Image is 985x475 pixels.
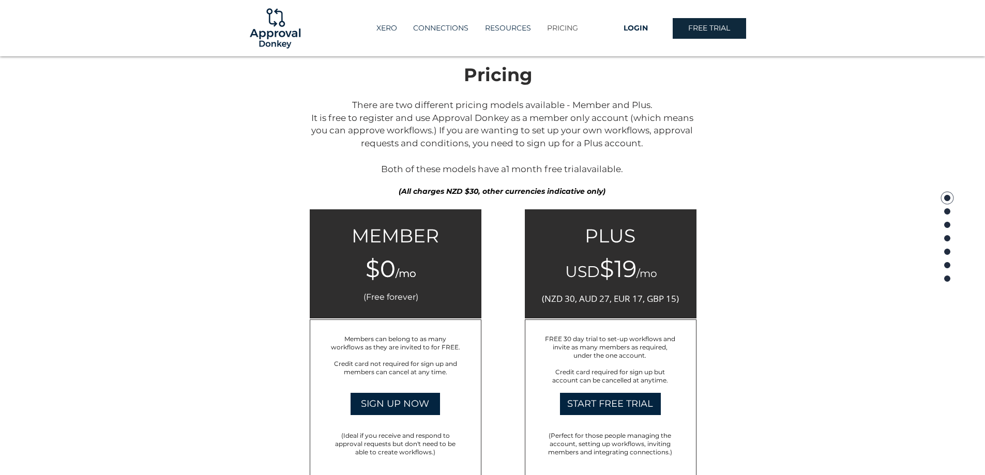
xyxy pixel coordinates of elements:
[542,293,679,304] span: (NZD 30, AUD 27, EUR 17, GBP 15)
[396,267,416,280] span: /mo
[334,360,457,376] span: Credit card not required for sign up and members can cancel at any time.
[673,18,746,39] a: FREE TRIAL
[331,335,460,351] span: Members can belong to as many workflows as they are invited to for FREE.
[355,20,599,37] nav: Site
[352,224,439,247] span: MEMBER
[464,64,533,86] span: Pricing
[539,20,586,37] a: PRICING
[940,191,954,284] nav: Page
[542,20,583,37] p: PRICING
[565,262,600,281] span: USD
[624,23,648,34] span: LOGIN
[600,254,637,283] span: $19
[368,20,405,37] a: XERO
[560,393,661,415] a: START FREE TRIAL
[567,397,653,410] span: START FREE TRIAL
[480,20,536,37] p: RESOURCES
[599,18,673,39] a: LOGIN
[335,432,456,456] span: (Ideal if you receive and respond to approval requests but don't need to be able to create workfl...
[366,254,396,283] span: $0
[585,224,635,247] span: PLUS
[405,20,477,37] a: CONNECTIONS
[637,267,657,280] span: /mo
[371,20,402,37] p: XERO
[408,20,474,37] p: CONNECTIONS
[317,326,462,339] h6: Includes:
[552,368,668,384] span: Credit card required for sign up but account can be cancelled at anytime.
[548,432,672,456] span: (Perfect for those people managing the account, setting up workflows, inviting members and integr...
[351,393,440,415] a: SIGN UP NOW
[363,292,418,302] span: (Free forever)
[477,20,539,37] div: RESOURCES
[399,187,605,196] span: (All charges NZD $30, other currencies indicative only)​
[506,164,582,174] a: 1 month free trial
[247,1,303,56] img: Logo-01.png
[361,397,429,410] span: SIGN UP NOW
[545,335,675,359] span: FREE 30 day trial to set-up workflows and invite as many members as required, under the one account.
[311,100,693,174] span: There are two different pricing models available - Member and Plus. It is free to register and us...
[688,23,730,34] span: FREE TRIAL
